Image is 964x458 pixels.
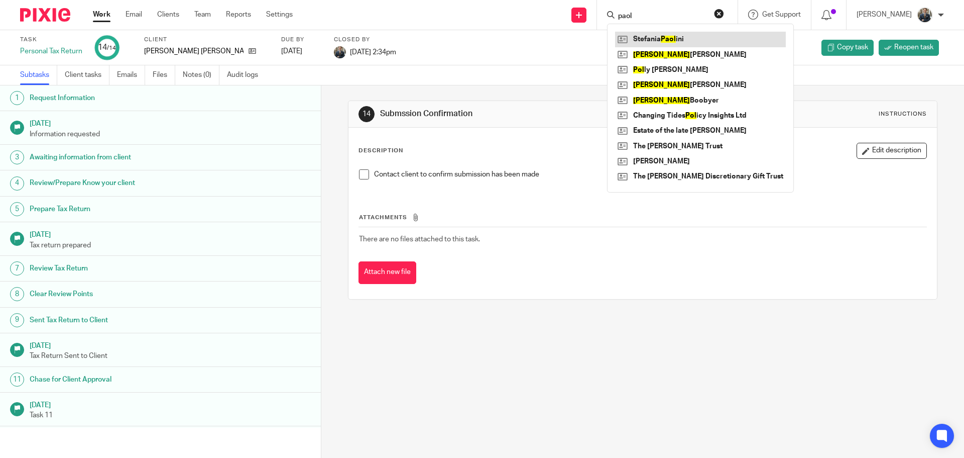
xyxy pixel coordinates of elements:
[194,10,211,20] a: Team
[20,46,82,56] div: Personal Tax Return
[10,261,24,276] div: 7
[30,150,217,165] h1: Awaiting information from client
[10,176,24,191] div: 4
[30,240,311,250] p: Tax return prepared
[30,410,311,420] p: Task 11
[227,65,266,85] a: Audit logs
[30,261,217,276] h1: Review Tax Return
[30,90,217,106] h1: Request Information
[857,10,912,20] p: [PERSON_NAME]
[617,12,707,21] input: Search
[20,8,70,22] img: Pixie
[144,36,269,44] label: Client
[334,36,396,44] label: Closed by
[10,150,24,164] div: 3
[98,42,116,53] div: 14
[30,398,311,410] h1: [DATE]
[183,65,219,85] a: Notes (0)
[126,10,142,20] a: Email
[30,202,217,217] h1: Prepare Tax Return
[30,338,311,351] h1: [DATE]
[879,40,939,56] a: Reopen task
[917,7,933,23] img: Headshot.jpg
[30,129,311,139] p: Information requested
[117,65,145,85] a: Emails
[350,48,396,55] span: [DATE] 2:34pm
[281,46,321,56] div: [DATE]
[30,116,311,129] h1: [DATE]
[226,10,251,20] a: Reports
[107,45,116,51] small: /14
[30,313,217,328] h1: Sent Tax Return to Client
[144,46,244,56] p: [PERSON_NAME] [PERSON_NAME]
[157,10,179,20] a: Clients
[380,109,664,119] h1: Submssion Confirmation
[30,175,217,191] h1: Review/Prepare Know your client
[20,65,57,85] a: Subtasks
[837,42,868,52] span: Copy task
[359,236,480,243] span: There are no files attached to this task.
[10,313,24,327] div: 9
[10,91,24,105] div: 1
[30,287,217,302] h1: Clear Review Points
[20,36,82,44] label: Task
[10,287,24,301] div: 8
[358,261,416,284] button: Attach new file
[879,110,927,118] div: Instructions
[10,373,24,387] div: 11
[93,10,110,20] a: Work
[358,147,403,155] p: Description
[153,65,175,85] a: Files
[30,372,217,387] h1: Chase for Client Approval
[857,143,927,159] button: Edit description
[65,65,109,85] a: Client tasks
[358,106,375,122] div: 14
[714,9,724,19] button: Clear
[374,169,926,179] p: Contact client to confirm submission has been made
[10,202,24,216] div: 5
[30,227,311,240] h1: [DATE]
[266,10,293,20] a: Settings
[359,215,407,220] span: Attachments
[281,36,321,44] label: Due by
[821,40,874,56] a: Copy task
[30,351,311,361] p: Tax Return Sent to Client
[894,42,933,52] span: Reopen task
[334,46,346,58] img: Headshot.jpg
[762,11,801,18] span: Get Support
